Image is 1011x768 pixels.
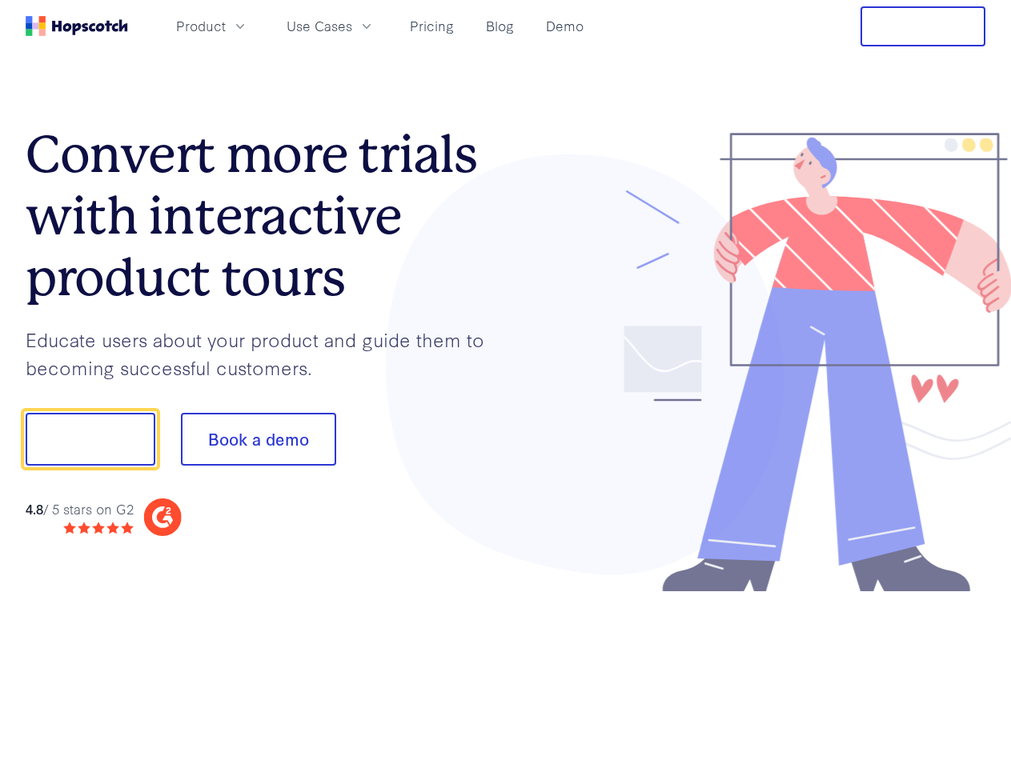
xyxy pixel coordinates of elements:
[176,16,226,36] span: Product
[26,499,43,518] strong: 4.8
[26,413,155,466] button: Show me!
[26,124,506,308] h1: Convert more trials with interactive product tours
[479,13,520,39] a: Blog
[287,16,352,36] span: Use Cases
[403,13,460,39] a: Pricing
[26,16,128,36] a: Home
[540,13,590,39] a: Demo
[861,6,985,46] button: Free Trial
[277,13,384,39] button: Use Cases
[166,13,258,39] button: Product
[26,326,506,381] p: Educate users about your product and guide them to becoming successful customers.
[181,413,336,466] button: Book a demo
[26,499,134,519] div: / 5 stars on G2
